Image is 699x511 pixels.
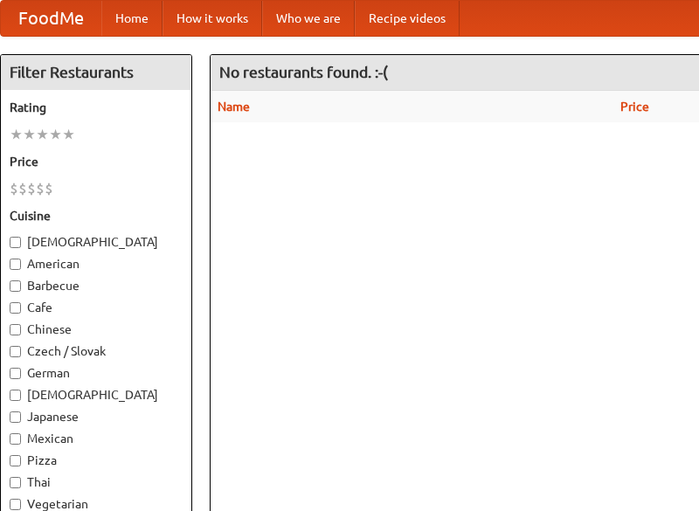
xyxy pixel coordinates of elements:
li: $ [45,179,53,198]
h4: Filter Restaurants [1,55,191,90]
input: Vegetarian [10,499,21,510]
li: ★ [10,125,23,144]
label: Thai [10,473,183,491]
input: Cafe [10,302,21,314]
a: FoodMe [1,1,101,36]
a: Name [218,100,250,114]
label: Pizza [10,452,183,469]
li: $ [27,179,36,198]
input: Barbecue [10,280,21,292]
label: Czech / Slovak [10,342,183,360]
input: Mexican [10,433,21,445]
label: Cafe [10,299,183,316]
ng-pluralize: No restaurants found. :-( [219,64,388,80]
input: American [10,259,21,270]
li: $ [18,179,27,198]
li: ★ [36,125,49,144]
a: Recipe videos [355,1,460,36]
a: How it works [163,1,262,36]
li: $ [10,179,18,198]
h5: Price [10,153,183,170]
input: Czech / Slovak [10,346,21,357]
a: Home [101,1,163,36]
label: Barbecue [10,277,183,294]
li: ★ [23,125,36,144]
label: German [10,364,183,382]
li: $ [36,179,45,198]
label: [DEMOGRAPHIC_DATA] [10,233,183,251]
input: Thai [10,477,21,488]
label: American [10,255,183,273]
input: Chinese [10,324,21,335]
input: Pizza [10,455,21,466]
input: [DEMOGRAPHIC_DATA] [10,237,21,248]
li: ★ [49,125,62,144]
input: Japanese [10,411,21,423]
label: Mexican [10,430,183,447]
a: Who we are [262,1,355,36]
h5: Cuisine [10,207,183,224]
label: [DEMOGRAPHIC_DATA] [10,386,183,404]
a: Price [620,100,649,114]
li: ★ [62,125,75,144]
label: Japanese [10,408,183,425]
label: Chinese [10,321,183,338]
input: [DEMOGRAPHIC_DATA] [10,390,21,401]
input: German [10,368,21,379]
h5: Rating [10,99,183,116]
